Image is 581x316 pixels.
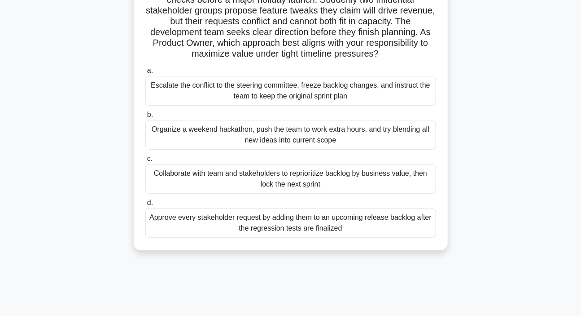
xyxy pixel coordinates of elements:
div: Approve every stakeholder request by adding them to an upcoming release backlog after the regress... [145,208,436,238]
span: c. [147,155,153,162]
div: Organize a weekend hackathon, push the team to work extra hours, and try blending all new ideas i... [145,120,436,150]
div: Collaborate with team and stakeholders to reprioritize backlog by business value, then lock the n... [145,164,436,194]
span: b. [147,111,153,118]
div: Escalate the conflict to the steering committee, freeze backlog changes, and instruct the team to... [145,76,436,106]
span: a. [147,67,153,74]
span: d. [147,199,153,206]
